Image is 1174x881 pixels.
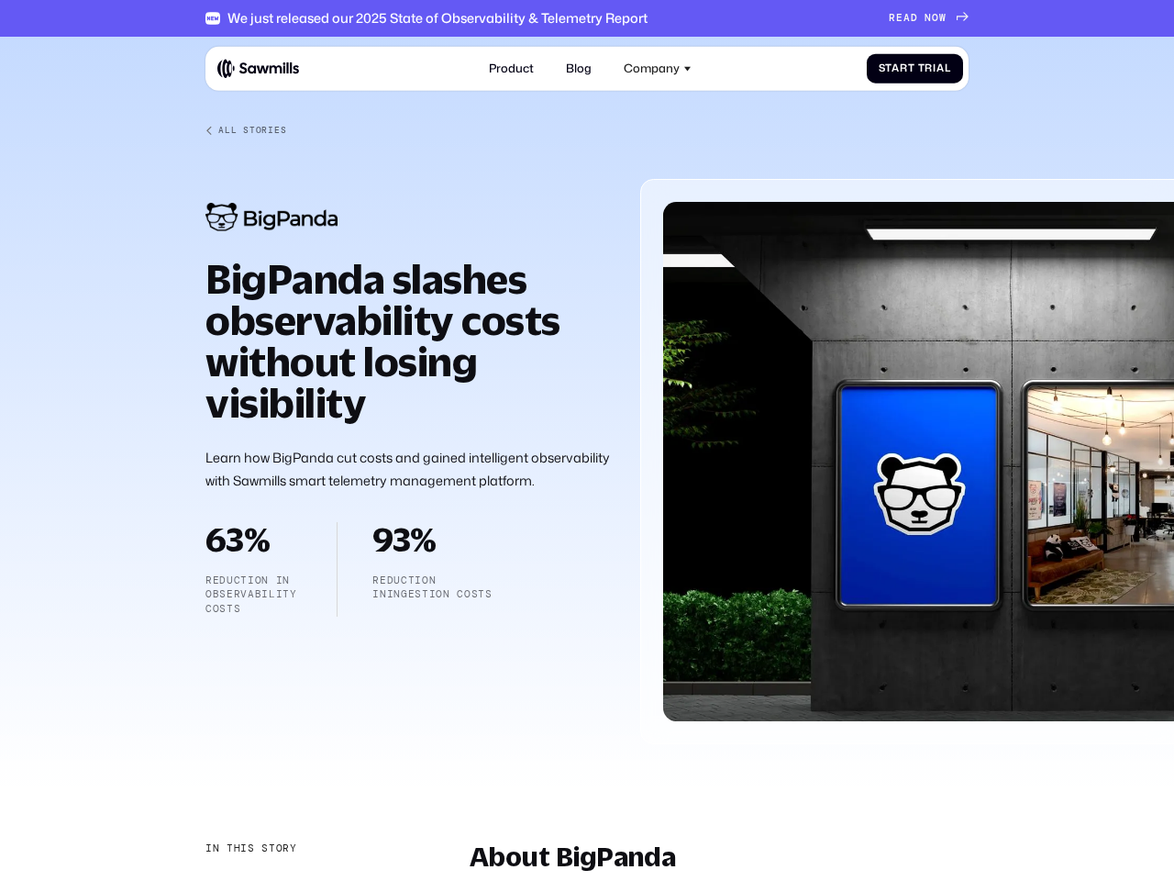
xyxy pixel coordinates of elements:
h1: BigPanda slashes observability costs without losing visibility [205,258,612,423]
div: Company [624,61,680,75]
a: All Stories [205,125,969,136]
div: READ NOW [889,12,947,24]
div: In this story [205,842,297,856]
div: Start Trial [879,62,951,74]
h2: 93% [372,522,493,555]
div: All Stories [218,125,286,136]
h2: 63% [205,522,302,555]
a: READ NOW [889,12,969,24]
a: Product [480,52,542,84]
p: Learn how BigPanda cut costs and gained intelligent observability with Sawmills smart telemetry m... [205,446,612,494]
div: We just released our 2025 State of Observability & Telemetry Report [227,10,648,26]
a: Blog [557,52,600,84]
a: Start Trial [867,53,963,84]
p: Reduction in observability costs [205,574,302,617]
p: reduction iningestion costs [372,574,493,602]
h2: About BigPanda [470,842,969,871]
